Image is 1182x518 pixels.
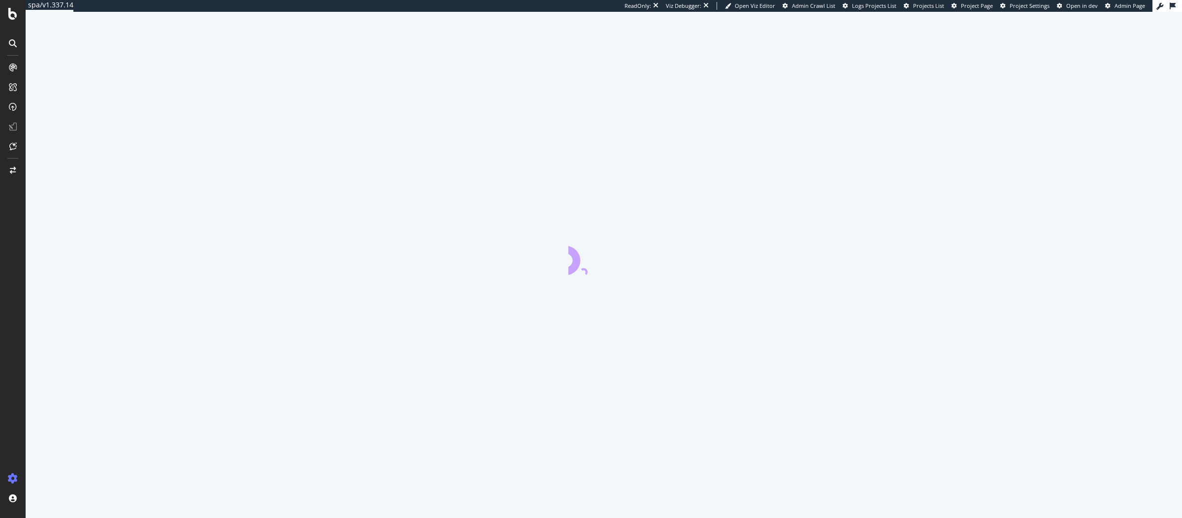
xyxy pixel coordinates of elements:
span: Logs Projects List [852,2,896,9]
span: Project Page [961,2,993,9]
a: Open Viz Editor [725,2,775,10]
a: Project Page [952,2,993,10]
a: Logs Projects List [843,2,896,10]
div: animation [568,239,639,275]
span: Open in dev [1066,2,1098,9]
span: Admin Page [1115,2,1145,9]
div: ReadOnly: [624,2,651,10]
span: Admin Crawl List [792,2,835,9]
a: Open in dev [1057,2,1098,10]
span: Open Viz Editor [735,2,775,9]
a: Project Settings [1000,2,1050,10]
span: Project Settings [1010,2,1050,9]
a: Admin Page [1105,2,1145,10]
a: Admin Crawl List [783,2,835,10]
span: Projects List [913,2,944,9]
div: Viz Debugger: [666,2,701,10]
a: Projects List [904,2,944,10]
